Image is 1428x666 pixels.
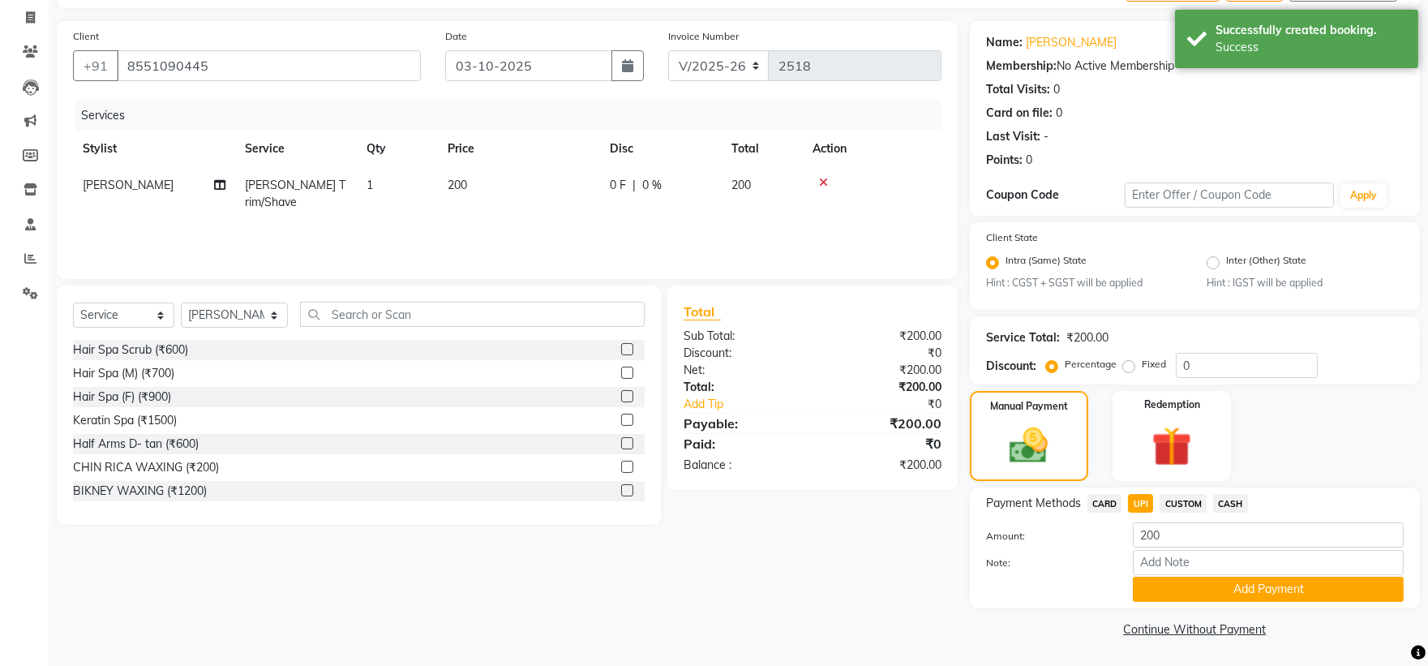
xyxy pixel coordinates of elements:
div: Discount: [986,358,1036,375]
input: Search or Scan [300,302,645,327]
div: No Active Membership [986,58,1404,75]
label: Amount: [974,529,1121,544]
a: Continue Without Payment [973,621,1417,638]
div: Hair Spa (F) (₹900) [73,389,171,406]
div: Keratin Spa (₹1500) [73,412,177,429]
label: Note: [974,556,1121,570]
th: Disc [600,131,722,167]
img: _gift.svg [1139,422,1204,471]
span: | [633,177,636,194]
div: ₹200.00 [813,328,954,345]
div: Services [75,101,954,131]
span: CASH [1213,494,1248,513]
th: Action [803,131,941,167]
span: 0 % [642,177,662,194]
div: Coupon Code [986,187,1126,204]
button: Apply [1340,183,1387,208]
div: ₹200.00 [813,457,954,474]
div: - [1044,128,1048,145]
span: [PERSON_NAME] [83,178,174,192]
label: Client State [986,230,1038,245]
div: ₹0 [813,434,954,453]
input: Search by Name/Mobile/Email/Code [117,50,421,81]
div: Net: [671,362,813,379]
div: ₹200.00 [1066,329,1109,346]
div: Card on file: [986,105,1053,122]
div: Paid: [671,434,813,453]
input: Amount [1133,522,1404,548]
span: UPI [1128,494,1153,513]
span: Payment Methods [986,495,1081,512]
span: 200 [731,178,751,192]
span: CUSTOM [1160,494,1207,513]
a: [PERSON_NAME] [1026,34,1117,51]
span: 0 F [610,177,626,194]
input: Enter Offer / Coupon Code [1125,183,1334,208]
div: Sub Total: [671,328,813,345]
div: Balance : [671,457,813,474]
div: ₹0 [836,396,954,413]
div: Last Visit: [986,128,1040,145]
div: Success [1216,39,1406,56]
span: 1 [367,178,373,192]
label: Manual Payment [990,399,1068,414]
div: ₹0 [813,345,954,362]
label: Intra (Same) State [1006,253,1087,273]
div: 0 [1053,81,1060,98]
input: Add Note [1133,550,1404,575]
div: Discount: [671,345,813,362]
th: Price [438,131,600,167]
th: Total [722,131,803,167]
div: ₹200.00 [813,379,954,396]
button: +91 [73,50,118,81]
th: Qty [357,131,438,167]
div: BIKNEY WAXING (₹1200) [73,483,207,500]
div: ₹200.00 [813,362,954,379]
div: Membership: [986,58,1057,75]
small: Hint : CGST + SGST will be applied [986,276,1183,290]
div: 0 [1026,152,1032,169]
div: Payable: [671,414,813,433]
div: CHIN RICA WAXING (₹200) [73,459,219,476]
label: Redemption [1144,397,1200,412]
div: 0 [1056,105,1062,122]
label: Percentage [1065,357,1117,372]
label: Inter (Other) State [1226,253,1306,273]
div: Hair Spa Scrub (₹600) [73,342,188,359]
label: Client [73,29,99,44]
div: Half Arms D- tan (₹600) [73,436,199,453]
span: Total [684,303,721,320]
span: CARD [1087,494,1122,513]
span: 200 [448,178,467,192]
label: Date [445,29,467,44]
label: Fixed [1142,357,1166,372]
th: Service [235,131,357,167]
div: Name: [986,34,1023,51]
div: Hair Spa (M) (₹700) [73,365,174,382]
div: ₹200.00 [813,414,954,433]
button: Add Payment [1133,577,1404,602]
a: Add Tip [671,396,836,413]
div: Successfully created booking. [1216,22,1406,39]
div: Service Total: [986,329,1060,346]
small: Hint : IGST will be applied [1207,276,1404,290]
span: [PERSON_NAME] Trim/Shave [245,178,345,209]
div: Points: [986,152,1023,169]
div: Total Visits: [986,81,1050,98]
div: Total: [671,379,813,396]
img: _cash.svg [997,423,1060,467]
th: Stylist [73,131,235,167]
label: Invoice Number [668,29,739,44]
